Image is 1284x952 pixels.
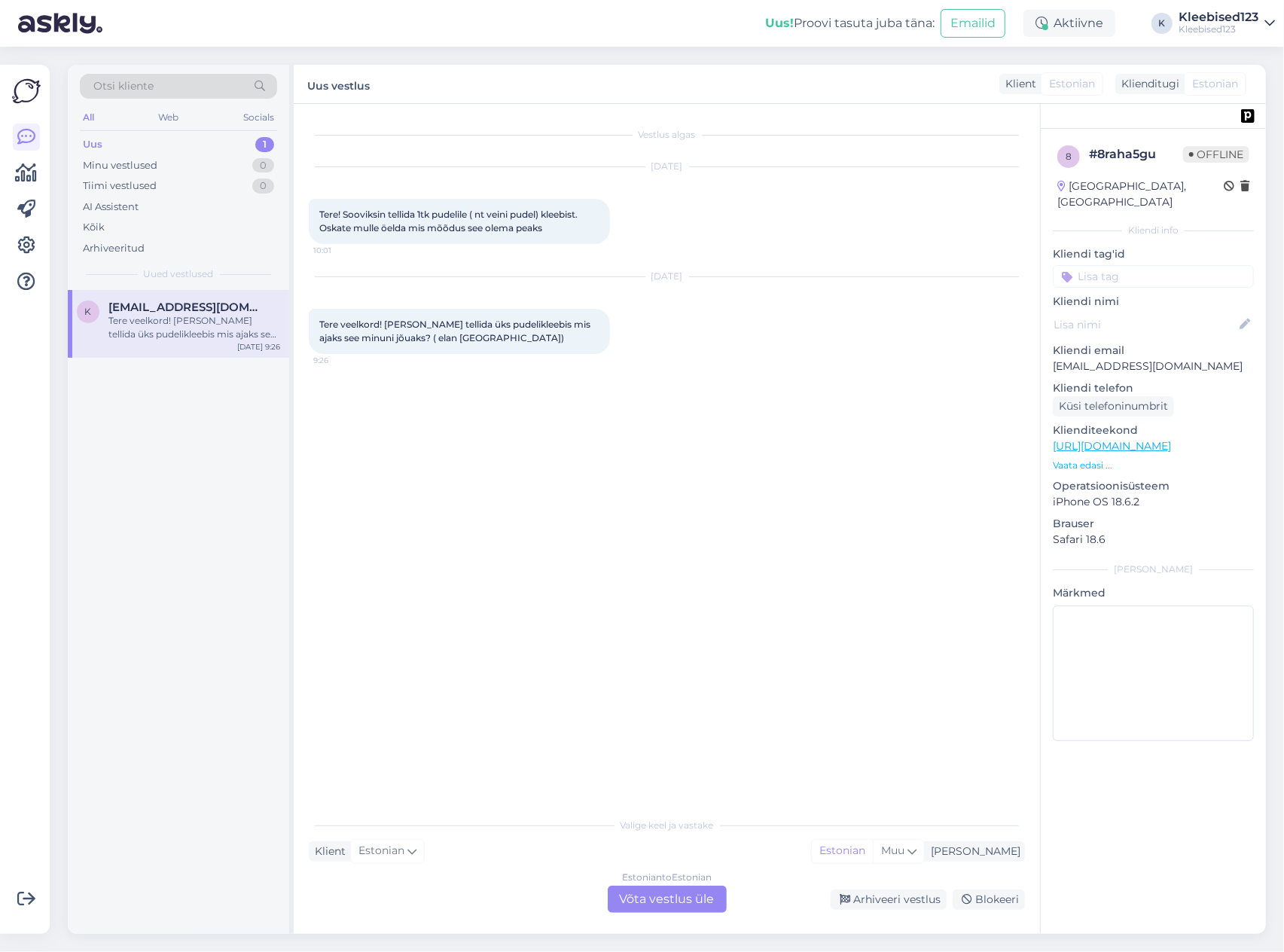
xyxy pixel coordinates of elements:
span: Estonian [1049,76,1095,92]
p: iPhone OS 18.6.2 [1053,494,1254,510]
div: Estonian [812,840,873,862]
button: Emailid [941,9,1005,38]
div: Kleebised123 [1179,11,1258,23]
div: Uus [83,137,102,152]
span: Muu [881,844,904,857]
div: Arhiveeri vestlus [831,889,947,910]
a: Kleebised123Kleebised123 [1179,11,1275,35]
img: Askly Logo [12,77,41,105]
div: All [80,108,97,127]
span: Estonian [1192,76,1238,92]
div: [DATE] 9:26 [237,341,280,352]
div: Klient [999,76,1036,92]
p: Kliendi telefon [1053,380,1254,396]
span: Tere! Sooviksin tellida 1tk pudelile ( nt veini pudel) kleebist. Oskate mulle öelda mis mõõdus se... [319,209,580,233]
div: Võta vestlus üle [608,886,727,913]
div: Klienditugi [1115,76,1179,92]
p: Kliendi email [1053,343,1254,359]
div: [DATE] [309,160,1025,173]
div: Küsi telefoninumbrit [1053,396,1174,416]
div: Arhiveeritud [83,241,145,256]
p: Brauser [1053,516,1254,532]
div: Estonian to Estonian [622,871,712,884]
div: Aktiivne [1023,10,1115,37]
div: 1 [255,137,274,152]
p: Kliendi nimi [1053,294,1254,310]
div: # 8raha5gu [1089,145,1183,163]
div: 0 [252,178,274,194]
p: [EMAIL_ADDRESS][DOMAIN_NAME] [1053,359,1254,374]
p: Safari 18.6 [1053,532,1254,548]
span: Kairikarofeld@gmail.com [108,301,265,314]
span: 9:26 [313,355,370,366]
p: Klienditeekond [1053,423,1254,438]
p: Vaata edasi ... [1053,459,1254,472]
p: Märkmed [1053,585,1254,601]
div: Vestlus algas [309,128,1025,142]
span: Estonian [358,843,404,859]
span: Uued vestlused [144,267,214,281]
div: Kõik [83,220,105,235]
span: Tere veelkord! [PERSON_NAME] tellida üks pudelikleebis mis ajaks see minuni jõuaks? ( elan [GEOGR... [319,319,593,343]
a: [URL][DOMAIN_NAME] [1053,439,1171,453]
div: Blokeeri [953,889,1025,910]
div: Kleebised123 [1179,23,1258,35]
div: [GEOGRAPHIC_DATA], [GEOGRAPHIC_DATA] [1057,178,1224,210]
span: Otsi kliente [93,78,154,94]
p: Operatsioonisüsteem [1053,478,1254,494]
b: Uus! [765,16,794,30]
div: Kliendi info [1053,224,1254,237]
div: [PERSON_NAME] [925,844,1020,859]
span: 8 [1066,151,1072,162]
div: Socials [240,108,277,127]
span: K [85,306,92,317]
div: AI Assistent [83,200,139,215]
div: [DATE] [309,270,1025,283]
img: pd [1241,109,1255,123]
div: Valige keel ja vastake [309,819,1025,832]
span: Offline [1183,146,1249,163]
div: Klient [309,844,346,859]
div: 0 [252,158,274,173]
label: Uus vestlus [307,74,370,94]
div: Proovi tasuta juba täna: [765,14,935,32]
div: [PERSON_NAME] [1053,563,1254,576]
input: Lisa tag [1053,265,1254,288]
div: Tiimi vestlused [83,178,157,194]
div: Minu vestlused [83,158,157,173]
input: Lisa nimi [1054,316,1237,333]
div: Web [156,108,182,127]
div: K [1151,13,1173,34]
p: Kliendi tag'id [1053,246,1254,262]
div: Tere veelkord! [PERSON_NAME] tellida üks pudelikleebis mis ajaks see minuni jõuaks? ( elan [GEOGR... [108,314,280,341]
span: 10:01 [313,245,370,256]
